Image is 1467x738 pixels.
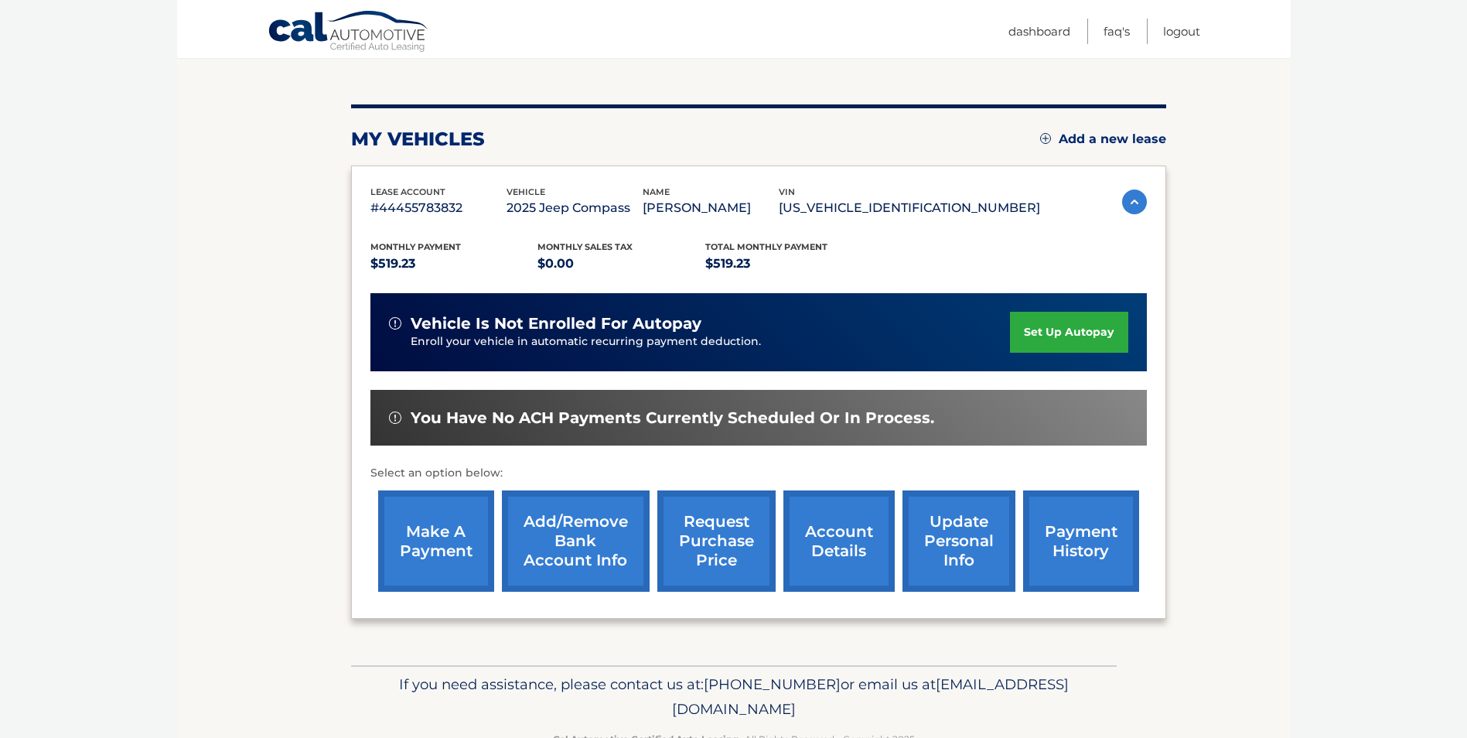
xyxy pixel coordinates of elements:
[779,197,1040,219] p: [US_VEHICLE_IDENTIFICATION_NUMBER]
[370,186,445,197] span: lease account
[537,241,633,252] span: Monthly sales Tax
[268,10,430,55] a: Cal Automotive
[389,317,401,330] img: alert-white.svg
[1023,490,1139,592] a: payment history
[704,675,841,693] span: [PHONE_NUMBER]
[507,186,545,197] span: vehicle
[783,490,895,592] a: account details
[1122,190,1147,214] img: accordion-active.svg
[1104,19,1130,44] a: FAQ's
[672,675,1069,718] span: [EMAIL_ADDRESS][DOMAIN_NAME]
[370,253,538,275] p: $519.23
[902,490,1015,592] a: update personal info
[705,253,873,275] p: $519.23
[507,197,643,219] p: 2025 Jeep Compass
[705,241,827,252] span: Total Monthly Payment
[389,412,401,424] img: alert-white.svg
[361,672,1107,722] p: If you need assistance, please contact us at: or email us at
[1040,133,1051,144] img: add.svg
[537,253,705,275] p: $0.00
[1040,132,1166,147] a: Add a new lease
[1163,19,1200,44] a: Logout
[502,490,650,592] a: Add/Remove bank account info
[657,490,776,592] a: request purchase price
[370,197,507,219] p: #44455783832
[411,333,1011,350] p: Enroll your vehicle in automatic recurring payment deduction.
[1008,19,1070,44] a: Dashboard
[370,241,461,252] span: Monthly Payment
[779,186,795,197] span: vin
[1010,312,1128,353] a: set up autopay
[643,197,779,219] p: [PERSON_NAME]
[411,314,701,333] span: vehicle is not enrolled for autopay
[643,186,670,197] span: name
[378,490,494,592] a: make a payment
[351,128,485,151] h2: my vehicles
[411,408,934,428] span: You have no ACH payments currently scheduled or in process.
[370,464,1147,483] p: Select an option below:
